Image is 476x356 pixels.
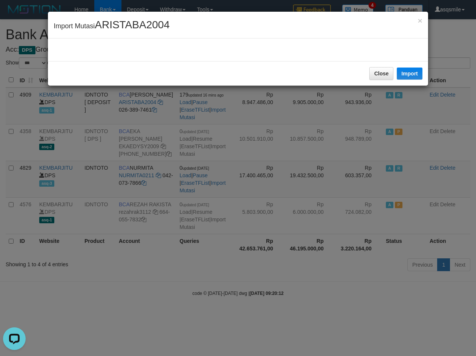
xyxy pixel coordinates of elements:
span: × [418,16,422,25]
span: Import Mutasi [54,22,170,30]
button: Close [418,17,422,25]
span: ARISTABA2004 [95,19,170,31]
button: Open LiveChat chat widget [3,3,26,26]
button: Import [397,68,422,80]
button: Close [369,67,393,80]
